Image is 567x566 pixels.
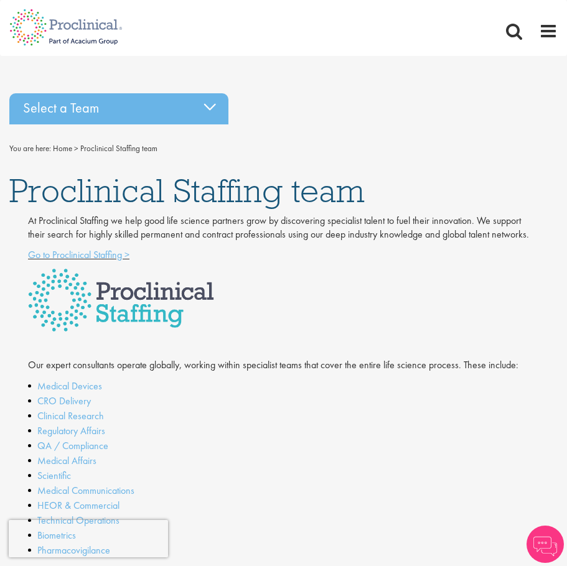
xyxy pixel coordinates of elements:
a: Go to Proclinical Staffing > [28,248,129,261]
iframe: reCAPTCHA [9,520,168,557]
a: Medical Communications [37,484,134,497]
a: Regulatory Affairs [37,424,105,437]
a: Scientific [37,469,71,482]
a: QA / Compliance [37,439,108,452]
a: breadcrumb link [53,143,72,154]
a: Medical Devices [37,379,102,392]
span: You are here: [9,143,51,154]
a: Medical Affairs [37,454,96,467]
a: Technical Operations [37,514,119,527]
p: At Proclinical Staffing we help good life science partners grow by discovering specialist talent ... [28,214,539,243]
p: Our expert consultants operate globally, working within specialist teams that cover the entire li... [28,358,539,373]
span: > [74,143,78,154]
img: Proclinical Staffing [28,269,214,332]
span: Proclinical Staffing team [80,143,157,154]
span: Proclinical Staffing team [9,169,365,211]
img: Chatbot [527,526,564,563]
a: HEOR & Commercial [37,499,119,512]
a: CRO Delivery [37,394,91,407]
a: Clinical Research [37,409,104,422]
